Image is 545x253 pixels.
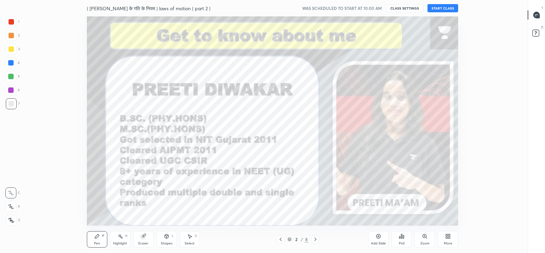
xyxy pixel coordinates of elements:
div: P [102,234,104,238]
div: 7 [6,98,20,109]
button: CLASS SETTINGS [386,4,423,12]
div: Z [6,215,20,226]
div: Select [185,242,194,245]
h5: WAS SCHEDULED TO START AT 10:00 AM [302,5,382,11]
div: C [5,187,20,198]
div: Highlight [113,242,127,245]
div: 2 [293,237,300,241]
div: 1 [6,16,19,27]
div: / [301,237,303,241]
div: Poll [399,242,404,245]
div: Zoom [420,242,430,245]
div: 3 [6,44,20,55]
div: 8 [305,236,309,242]
h4: ( [PERSON_NAME] के गति के नियम ) laws of motion ( part 2 ) [87,5,211,12]
p: D [541,25,543,30]
div: Eraser [138,242,149,245]
div: X [5,201,20,212]
p: T [541,5,543,11]
div: Add Slide [371,242,386,245]
div: L [172,234,174,238]
div: 5 [5,71,20,82]
div: 6 [5,85,20,96]
div: More [444,242,452,245]
button: START CLASS [427,4,458,12]
div: 2 [6,30,20,41]
div: H [125,234,127,238]
div: 4 [5,57,20,68]
div: Pen [94,242,100,245]
div: S [195,234,197,238]
div: Shapes [161,242,172,245]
